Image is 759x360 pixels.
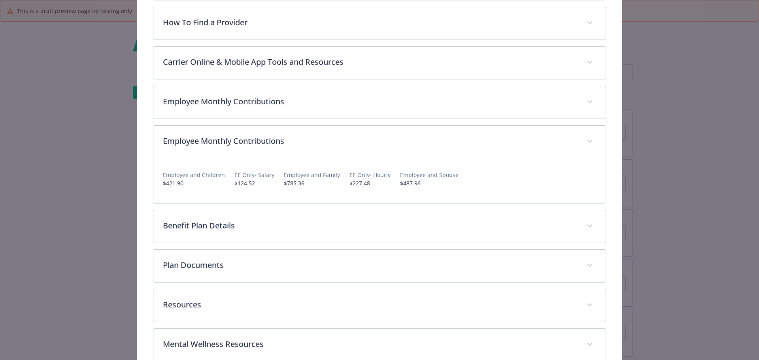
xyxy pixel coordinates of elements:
p: Employee and Children [163,171,225,179]
p: $785.36 [284,179,340,187]
div: Employee Monthly Contributions [153,126,606,158]
div: How To Find a Provider [153,7,606,40]
p: EE Only- Hourly [349,171,391,179]
p: $124.52 [234,179,274,187]
p: EE Only- Salary [234,171,274,179]
div: Resources [153,289,606,322]
p: Employee and Spouse [400,171,459,179]
p: Mental Wellness Resources [163,338,578,350]
div: Employee Monthly Contributions [153,86,606,119]
p: Plan Documents [163,259,578,271]
p: Employee Monthly Contributions [163,96,578,107]
p: $227.48 [349,179,391,187]
div: Employee Monthly Contributions [153,158,606,203]
p: Carrier Online & Mobile App Tools and Resources [163,56,578,68]
p: How To Find a Provider [163,17,578,28]
div: Carrier Online & Mobile App Tools and Resources [153,47,606,79]
p: $487.96 [400,179,459,187]
p: Employee Monthly Contributions [163,135,578,147]
p: Employee and Family [284,171,340,179]
p: $421.90 [163,179,225,187]
div: Benefit Plan Details [153,210,606,243]
p: Benefit Plan Details [163,220,578,232]
p: Resources [163,299,578,311]
div: Plan Documents [153,250,606,282]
